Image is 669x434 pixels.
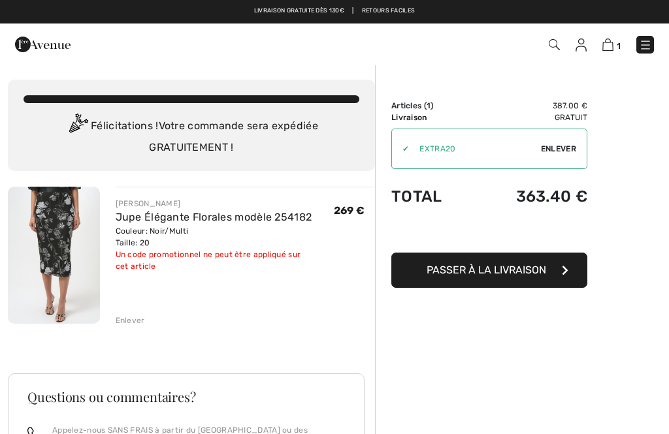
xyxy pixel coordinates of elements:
a: 1 [602,37,621,52]
img: Jupe Élégante Florales modèle 254182 [8,187,100,324]
div: ✔ [392,143,409,155]
div: Couleur: Noir/Multi Taille: 20 [116,225,334,249]
img: Congratulation2.svg [65,114,91,140]
td: Gratuit [472,112,587,123]
h3: Questions ou commentaires? [27,390,345,403]
span: 269 € [334,204,365,217]
img: 1ère Avenue [15,31,71,57]
td: Livraison [391,112,472,123]
input: Code promo [409,129,541,168]
span: | [352,7,353,16]
button: Passer à la livraison [391,253,587,288]
div: [PERSON_NAME] [116,198,334,209]
td: 363.40 € [472,174,587,219]
img: Menu [639,39,652,52]
span: 1 [617,41,621,51]
img: Panier d'achat [602,39,613,51]
td: Total [391,174,472,219]
iframe: PayPal [391,219,587,248]
span: 1 [427,101,431,110]
td: 387.00 € [472,100,587,112]
div: Félicitations ! Votre commande sera expédiée GRATUITEMENT ! [24,114,359,155]
span: Passer à la livraison [427,264,546,276]
img: Mes infos [576,39,587,52]
a: Livraison gratuite dès 130€ [254,7,344,16]
td: Articles ( ) [391,100,472,112]
span: Enlever [541,143,576,155]
div: Un code promotionnel ne peut être appliqué sur cet article [116,249,334,272]
a: Retours faciles [362,7,416,16]
img: Recherche [549,39,560,50]
a: 1ère Avenue [15,37,71,50]
div: Enlever [116,315,145,326]
a: Jupe Élégante Florales modèle 254182 [116,211,312,223]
